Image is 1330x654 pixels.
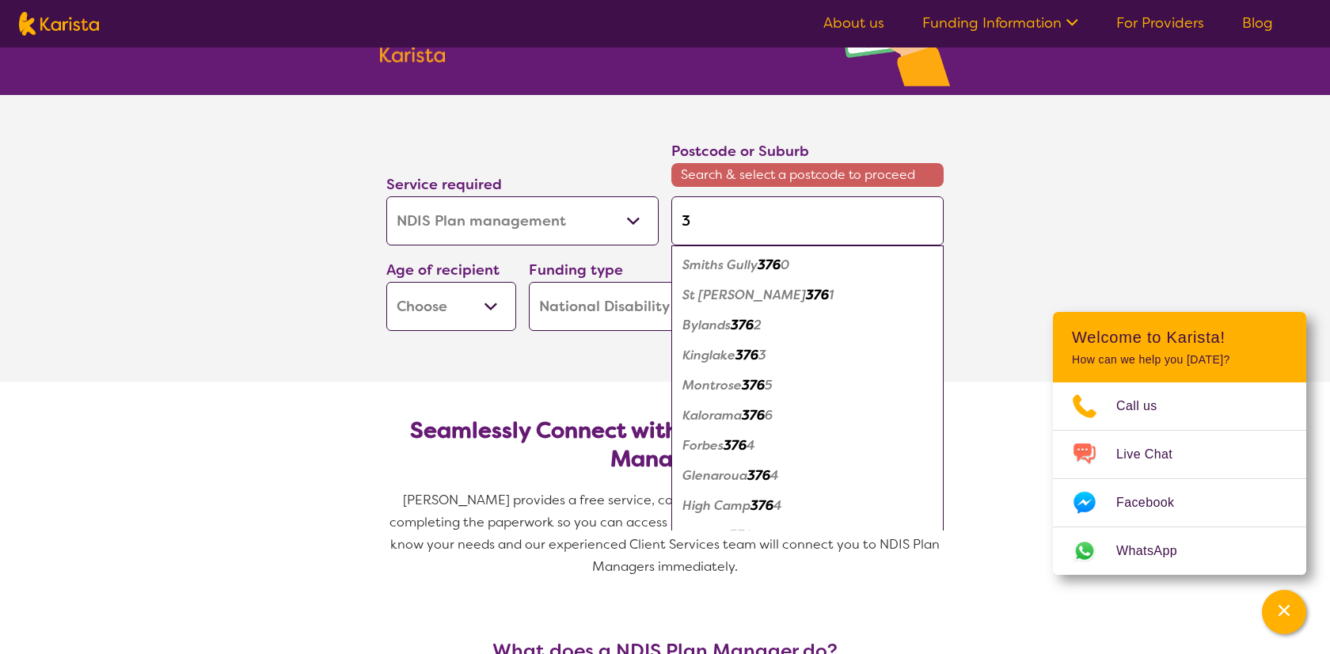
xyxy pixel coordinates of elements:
[1116,443,1191,466] span: Live Chat
[679,310,936,340] div: Bylands 3762
[731,317,754,333] em: 376
[758,347,766,363] em: 3
[781,257,789,273] em: 0
[750,497,773,514] em: 376
[754,317,762,333] em: 2
[735,347,758,363] em: 376
[529,260,623,279] label: Funding type
[1116,13,1204,32] a: For Providers
[679,431,936,461] div: Forbes 3764
[682,527,729,544] em: Kilmore
[679,521,936,551] div: Kilmore 3764
[1053,312,1306,575] div: Channel Menu
[1053,382,1306,575] ul: Choose channel
[1116,539,1196,563] span: WhatsApp
[679,371,936,401] div: Montrose 3765
[682,467,747,484] em: Glenaroua
[679,491,936,521] div: High Camp 3764
[1072,328,1287,347] h2: Welcome to Karista!
[765,377,773,394] em: 5
[682,287,806,303] em: St [PERSON_NAME]
[389,492,944,575] span: [PERSON_NAME] provides a free service, connecting you to NDIS Plan Managers and completing the pa...
[399,416,931,473] h2: Seamlessly Connect with NDIS-Registered Plan Managers
[1116,394,1176,418] span: Call us
[671,163,944,187] span: Search & select a postcode to proceed
[386,260,500,279] label: Age of recipient
[724,437,747,454] em: 376
[773,497,782,514] em: 4
[742,407,765,424] em: 376
[752,527,761,544] em: 4
[758,257,781,273] em: 376
[806,287,829,303] em: 376
[679,250,936,280] div: Smiths Gully 3760
[742,377,765,394] em: 376
[922,13,1078,32] a: Funding Information
[679,340,936,371] div: Kinglake 3763
[829,287,834,303] em: 1
[679,461,936,491] div: Glenaroua 3764
[671,142,809,161] label: Postcode or Suburb
[823,13,884,32] a: About us
[729,527,752,544] em: 376
[1262,590,1306,634] button: Channel Menu
[19,12,99,36] img: Karista logo
[682,377,742,394] em: Montrose
[682,317,731,333] em: Bylands
[1072,353,1287,367] p: How can we help you [DATE]?
[386,175,502,194] label: Service required
[1053,527,1306,575] a: Web link opens in a new tab.
[1242,13,1273,32] a: Blog
[747,437,755,454] em: 4
[671,196,944,245] input: Type
[682,257,758,273] em: Smiths Gully
[682,497,750,514] em: High Camp
[765,407,773,424] em: 6
[682,347,735,363] em: Kinglake
[682,407,742,424] em: Kalorama
[747,467,770,484] em: 376
[1116,491,1193,515] span: Facebook
[679,401,936,431] div: Kalorama 3766
[682,437,724,454] em: Forbes
[679,280,936,310] div: St Andrews 3761
[770,467,779,484] em: 4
